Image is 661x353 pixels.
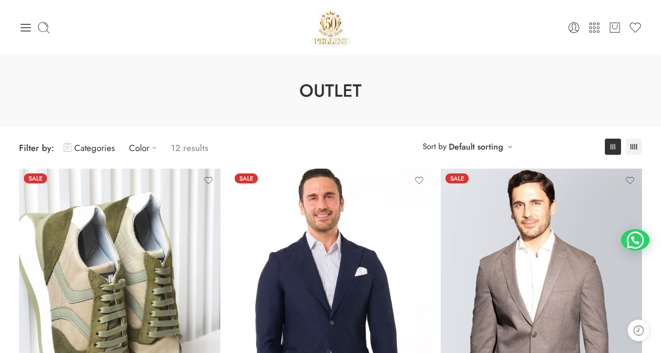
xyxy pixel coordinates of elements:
[310,7,351,48] img: Pellini
[629,21,642,34] a: Wishlist
[608,21,622,34] a: Cart
[19,141,54,154] span: Filter by:
[24,173,47,183] span: Sale
[310,7,351,48] a: Pellini -
[423,139,446,154] span: Sort by
[171,137,208,159] p: 12 results
[129,137,161,159] a: Color
[235,173,258,183] span: Sale
[24,79,637,103] h1: Outlet
[445,173,469,183] span: Sale
[64,137,115,159] a: Categories
[567,21,581,34] a: Login / Register
[449,140,503,153] a: Default sorting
